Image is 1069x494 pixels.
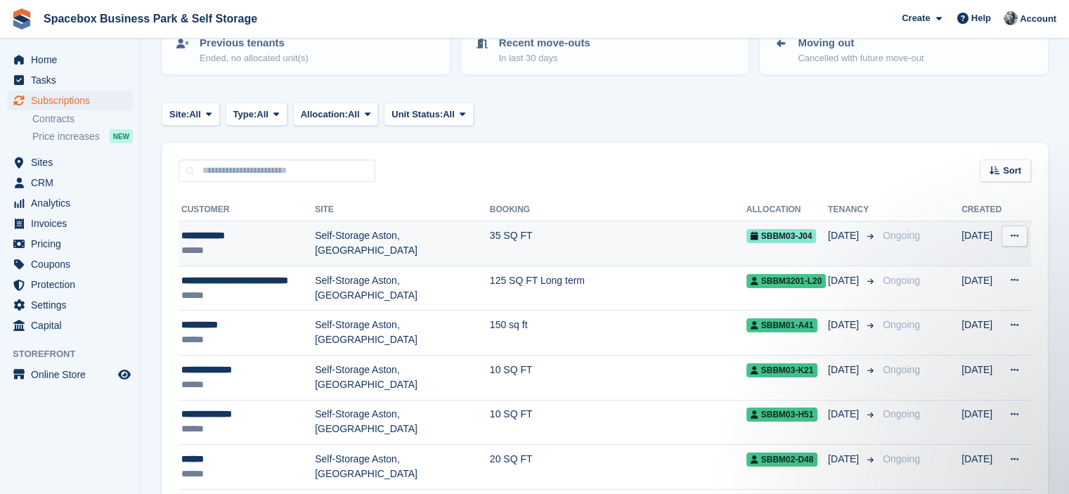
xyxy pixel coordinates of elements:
a: menu [7,70,133,90]
p: Cancelled with future move-out [798,51,924,65]
td: [DATE] [961,221,1002,266]
span: Tasks [31,70,115,90]
span: SBBM03-K21 [746,363,818,377]
span: Online Store [31,365,115,384]
span: Ongoing [883,364,920,375]
th: Allocation [746,199,828,221]
td: 10 SQ FT [490,355,746,400]
span: Coupons [31,254,115,274]
span: Protection [31,275,115,294]
span: SBBM02-D48 [746,453,818,467]
a: menu [7,152,133,172]
span: Ongoing [883,408,920,420]
a: Price increases NEW [32,129,133,144]
a: menu [7,234,133,254]
span: Subscriptions [31,91,115,110]
a: menu [7,254,133,274]
span: Account [1020,12,1056,26]
span: Storefront [13,347,140,361]
td: Self-Storage Aston, [GEOGRAPHIC_DATA] [315,311,490,356]
span: All [189,108,201,122]
a: Contracts [32,112,133,126]
a: menu [7,316,133,335]
div: NEW [110,129,133,143]
button: Type: All [226,103,287,126]
span: Ongoing [883,275,920,286]
a: menu [7,193,133,213]
span: Invoices [31,214,115,233]
span: All [348,108,360,122]
span: Pricing [31,234,115,254]
span: [DATE] [828,228,862,243]
a: menu [7,214,133,233]
td: 35 SQ FT [490,221,746,266]
span: All [257,108,268,122]
a: menu [7,50,133,70]
span: All [443,108,455,122]
th: Customer [179,199,315,221]
a: menu [7,365,133,384]
a: menu [7,173,133,193]
span: Help [971,11,991,25]
p: Previous tenants [200,35,309,51]
td: Self-Storage Aston, [GEOGRAPHIC_DATA] [315,400,490,445]
th: Tenancy [828,199,877,221]
span: CRM [31,173,115,193]
button: Unit Status: All [384,103,473,126]
span: [DATE] [828,273,862,288]
p: In last 30 days [499,51,590,65]
a: menu [7,275,133,294]
span: Sites [31,152,115,172]
span: [DATE] [828,363,862,377]
span: Capital [31,316,115,335]
span: Ongoing [883,453,920,464]
td: [DATE] [961,266,1002,311]
th: Created [961,199,1002,221]
span: Settings [31,295,115,315]
span: Allocation: [301,108,348,122]
button: Allocation: All [293,103,379,126]
span: SBBM3201-L20 [746,274,827,288]
a: Previous tenants Ended, no allocated unit(s) [163,27,448,73]
button: Site: All [162,103,220,126]
span: [DATE] [828,407,862,422]
span: Home [31,50,115,70]
img: stora-icon-8386f47178a22dfd0bd8f6a31ec36ba5ce8667c1dd55bd0f319d3a0aa187defe.svg [11,8,32,30]
th: Booking [490,199,746,221]
td: Self-Storage Aston, [GEOGRAPHIC_DATA] [315,221,490,266]
a: Moving out Cancelled with future move-out [761,27,1047,73]
img: SUDIPTA VIRMANI [1004,11,1018,25]
td: [DATE] [961,311,1002,356]
span: SBBM01-A41 [746,318,818,332]
p: Recent move-outs [499,35,590,51]
span: [DATE] [828,452,862,467]
td: 150 sq ft [490,311,746,356]
td: [DATE] [961,400,1002,445]
a: Recent move-outs In last 30 days [462,27,748,73]
span: Ongoing [883,319,920,330]
span: Sort [1003,164,1021,178]
span: SBBM03-H51 [746,408,818,422]
a: menu [7,295,133,315]
td: [DATE] [961,445,1002,490]
a: Spacebox Business Park & Self Storage [38,7,263,30]
span: Analytics [31,193,115,213]
td: 20 SQ FT [490,445,746,490]
a: menu [7,91,133,110]
td: 125 SQ FT Long term [490,266,746,311]
span: Type: [233,108,257,122]
span: Create [902,11,930,25]
span: Site: [169,108,189,122]
span: Unit Status: [391,108,443,122]
td: Self-Storage Aston, [GEOGRAPHIC_DATA] [315,266,490,311]
p: Ended, no allocated unit(s) [200,51,309,65]
th: Site [315,199,490,221]
td: 10 SQ FT [490,400,746,445]
span: [DATE] [828,318,862,332]
span: Ongoing [883,230,920,241]
span: SBBM03-J04 [746,229,817,243]
td: Self-Storage Aston, [GEOGRAPHIC_DATA] [315,445,490,490]
a: Preview store [116,366,133,383]
p: Moving out [798,35,924,51]
td: Self-Storage Aston, [GEOGRAPHIC_DATA] [315,355,490,400]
